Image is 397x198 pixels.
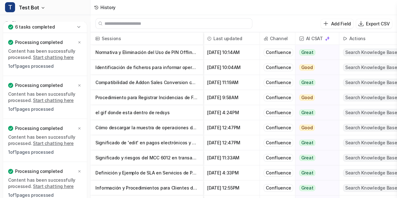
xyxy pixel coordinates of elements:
span: [DATE] 11:33AM [206,150,257,165]
div: Confluence [264,49,293,56]
span: Great [299,140,316,146]
p: Processing completed [15,125,62,131]
a: Start chatting here [33,141,74,146]
p: Compatibilidad de Addon Sales Conversion con terminal Paygold [95,75,198,90]
button: Great [295,180,335,195]
span: Great [299,79,316,86]
span: [DATE] 12:47PM [206,120,257,135]
p: Content has been successfully processed. [8,91,82,104]
button: Good [295,120,335,135]
span: Good [299,125,315,131]
div: Confluence [264,64,293,71]
a: Chat [3,19,88,28]
p: Información y Procedimientos para Clientes de Universal Pay (UPAY) [95,180,198,195]
p: Export CSV [366,20,389,27]
div: Confluence [264,184,293,192]
p: 6 tasks completed [15,24,55,30]
p: Cómo descargar la muestra de operaciones del EDIT 25 en el sistema GIF [95,120,198,135]
span: Great [299,185,316,191]
a: Start chatting here [33,184,74,189]
span: [DATE] 4:24PM [206,105,257,120]
h2: Actions [349,32,366,45]
div: Confluence [264,109,293,116]
span: Channel [262,32,292,45]
div: History [100,4,115,11]
span: [DATE] 12:55PM [206,180,257,195]
span: AI CSAT [298,32,336,45]
p: Processing completed [15,168,62,174]
button: Export CSV [356,19,392,28]
button: Great [295,135,335,150]
span: [DATE] 12:47PM [206,135,257,150]
span: Great [299,155,316,161]
p: Add Field [331,20,351,27]
p: el gif donde esta dentro de redsys [95,105,198,120]
p: Processing completed [15,39,62,45]
span: Good [299,94,315,101]
p: Procedimiento para Registrar Incidencias de Fraude y Acceso a Reportes [95,90,198,105]
p: 1 of 1 pages processed [8,106,82,112]
div: Confluence [264,139,293,147]
span: Sessions [93,32,201,45]
button: Great [295,75,335,90]
button: Great [295,105,335,120]
div: Confluence [264,169,293,177]
span: Great [299,170,316,176]
span: Good [299,64,315,71]
p: Normativa y Eliminación del Uso de PIN Offline en Terminales de Pago [95,45,198,60]
span: Great [299,110,316,116]
p: Significado de 'edit' en pagos electrónicos y su función en la red Mastercard [95,135,198,150]
span: T [5,2,15,12]
button: Great [295,165,335,180]
span: [DATE] 10:04AM [206,60,257,75]
button: Good [295,60,335,75]
button: Great [295,45,335,60]
p: 1 of 1 pages processed [8,149,82,155]
button: Great [295,150,335,165]
div: Confluence [264,124,293,131]
a: Start chatting here [33,55,74,60]
p: 1 of 1 pages processed [8,63,82,69]
div: Confluence [264,79,293,86]
span: [DATE] 4:33PM [206,165,257,180]
span: [DATE] 10:14AM [206,45,257,60]
button: Add Field [321,19,353,28]
p: Content has been successfully processed. [8,134,82,147]
p: Definición y Ejemplo de SLA en Servicios de Pagos [95,165,198,180]
span: Great [299,49,316,56]
p: Significado y riesgos del MCC 6012 en transacciones financieras y criptomonedas [95,150,198,165]
p: Content has been successfully processed. [8,48,82,61]
span: Last updated [206,32,257,45]
span: Test Bot [19,3,39,12]
p: Processing completed [15,82,62,88]
p: Content has been successfully processed. [8,177,82,190]
div: Confluence [264,94,293,101]
span: [DATE] 9:58AM [206,90,257,105]
span: [DATE] 11:19AM [206,75,257,90]
button: Good [295,90,335,105]
div: Confluence [264,154,293,162]
p: Identificación de ficheros para informar operaciones de comercios al ERP [95,60,198,75]
a: Start chatting here [33,98,74,103]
